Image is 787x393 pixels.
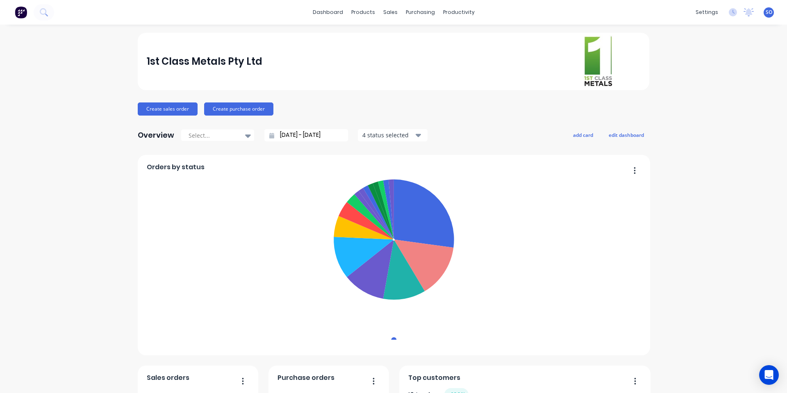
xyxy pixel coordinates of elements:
span: Sales orders [147,373,189,383]
button: add card [568,129,598,140]
div: Overview [138,127,174,143]
button: 4 status selected [358,129,428,141]
div: Open Intercom Messenger [759,365,779,385]
div: 4 status selected [362,131,414,139]
div: 1st Class Metals Pty Ltd [147,53,262,70]
div: productivity [439,6,479,18]
div: products [347,6,379,18]
span: Top customers [408,373,460,383]
button: Create purchase order [204,102,273,116]
div: settings [691,6,722,18]
img: 1st Class Metals Pty Ltd [583,35,613,88]
button: edit dashboard [603,129,649,140]
a: dashboard [309,6,347,18]
span: Purchase orders [277,373,334,383]
img: Factory [15,6,27,18]
button: Create sales order [138,102,198,116]
div: purchasing [402,6,439,18]
span: Orders by status [147,162,205,172]
div: sales [379,6,402,18]
span: SO [766,9,772,16]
